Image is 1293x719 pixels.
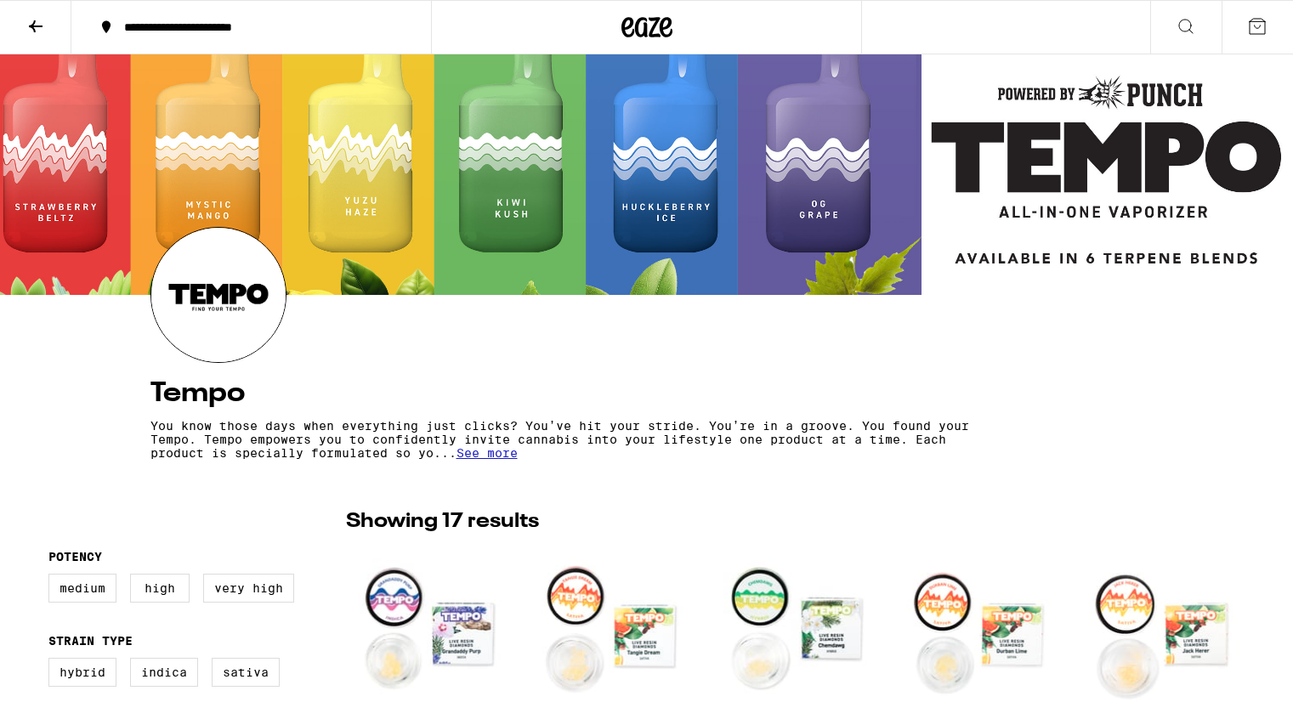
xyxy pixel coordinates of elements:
[48,634,133,648] legend: Strain Type
[346,507,539,536] p: Showing 17 results
[528,545,697,715] img: Tempo - Tangie Dream Live Resin Diamonds - 1g
[212,658,280,687] label: Sativa
[457,446,518,460] span: See more
[150,419,994,460] p: You know those days when everything just clicks? You’ve hit your stride. You’re in a groove. You ...
[1076,545,1245,715] img: Tempo - Jack Herer Live Resin Diamonds - 1g
[130,658,198,687] label: Indica
[346,545,515,715] img: Tempo - Granddaddy Purp Live Resin Diamonds - 1g
[151,228,286,362] img: Tempo logo
[130,574,190,603] label: High
[48,658,116,687] label: Hybrid
[150,380,1143,407] h4: Tempo
[48,550,102,563] legend: Potency
[48,574,116,603] label: Medium
[203,574,294,603] label: Very High
[711,545,880,715] img: Tempo - Chemdawg Live Resin Diamonds - 1g
[893,545,1063,715] img: Tempo - Durban Lime Live Resin Diamonds - 1g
